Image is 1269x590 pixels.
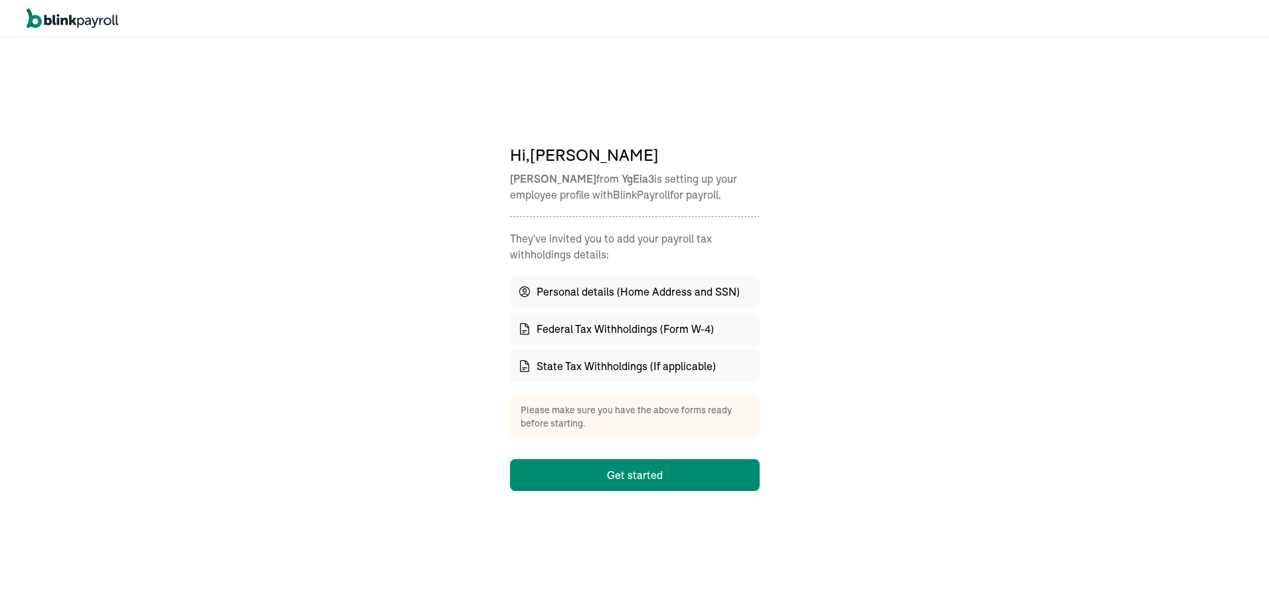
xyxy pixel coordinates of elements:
button: Get started [510,459,760,491]
span: Federal Tax Withholdings (Form W-4) [537,321,714,337]
span: [PERSON_NAME] [510,172,596,185]
p: They've invited you to add your payroll tax withholdings details : [510,231,760,262]
span: State Tax Withholdings (If applicable) [537,358,716,374]
span: Hi, [510,144,760,165]
span: Personal details (Home Address and SSN) [537,284,740,300]
p: from is setting up your employee profile with BlinkPayroll for payroll. [510,171,760,203]
div: Please make sure you have the above forms ready before starting. [510,395,760,438]
span: YgEia3 [622,172,654,185]
span: [PERSON_NAME] [530,145,659,165]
